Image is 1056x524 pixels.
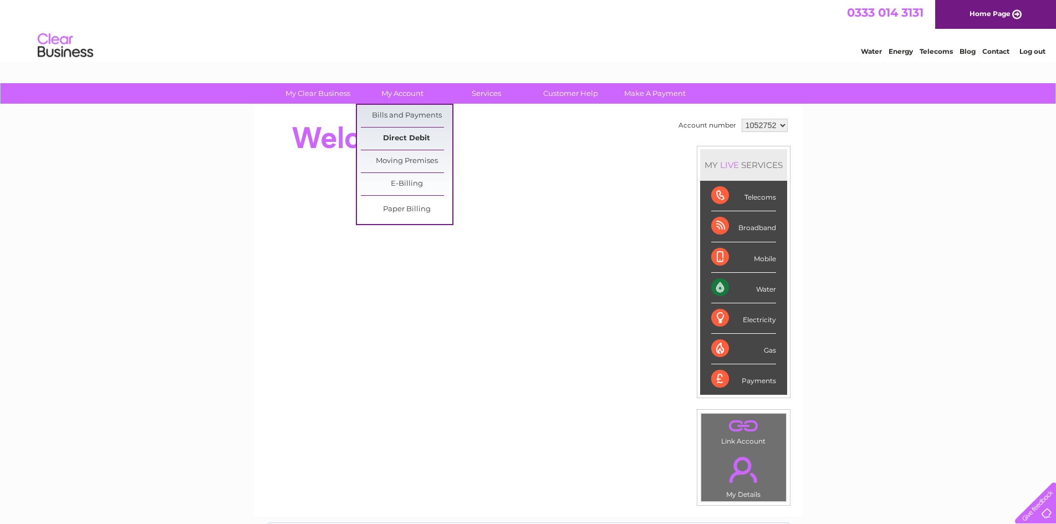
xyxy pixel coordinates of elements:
[889,47,913,55] a: Energy
[704,450,783,489] a: .
[267,6,790,54] div: Clear Business is a trading name of Verastar Limited (registered in [GEOGRAPHIC_DATA] No. 3667643...
[711,211,776,242] div: Broadband
[1019,47,1045,55] a: Log out
[361,105,452,127] a: Bills and Payments
[711,303,776,334] div: Electricity
[356,83,448,104] a: My Account
[361,150,452,172] a: Moving Premises
[609,83,701,104] a: Make A Payment
[920,47,953,55] a: Telecoms
[847,6,924,19] a: 0333 014 3131
[272,83,364,104] a: My Clear Business
[711,334,776,364] div: Gas
[441,83,532,104] a: Services
[701,447,787,502] td: My Details
[37,29,94,63] img: logo.png
[701,413,787,448] td: Link Account
[711,242,776,273] div: Mobile
[861,47,882,55] a: Water
[718,160,741,170] div: LIVE
[361,173,452,195] a: E-Billing
[361,128,452,150] a: Direct Debit
[711,273,776,303] div: Water
[960,47,976,55] a: Blog
[361,199,452,221] a: Paper Billing
[704,416,783,436] a: .
[711,364,776,394] div: Payments
[982,47,1009,55] a: Contact
[525,83,616,104] a: Customer Help
[700,149,787,181] div: MY SERVICES
[711,181,776,211] div: Telecoms
[676,116,739,135] td: Account number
